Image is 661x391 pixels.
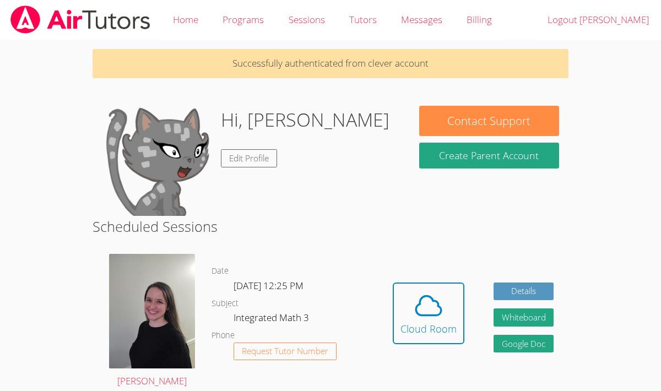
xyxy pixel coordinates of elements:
[93,49,568,78] p: Successfully authenticated from clever account
[109,254,195,389] a: [PERSON_NAME]
[400,321,457,336] div: Cloud Room
[494,308,554,327] button: Whiteboard
[109,254,195,368] img: avatar.png
[221,106,389,134] h1: Hi, [PERSON_NAME]
[242,347,328,355] span: Request Tutor Number
[212,264,229,278] dt: Date
[221,149,277,167] a: Edit Profile
[393,283,464,344] button: Cloud Room
[419,143,559,169] button: Create Parent Account
[401,13,442,26] span: Messages
[419,106,559,136] button: Contact Support
[234,343,337,361] button: Request Tutor Number
[212,297,239,311] dt: Subject
[234,310,311,329] dd: Integrated Math 3
[234,279,304,292] span: [DATE] 12:25 PM
[93,216,568,237] h2: Scheduled Sessions
[102,106,212,216] img: default.png
[9,6,151,34] img: airtutors_banner-c4298cdbf04f3fff15de1276eac7730deb9818008684d7c2e4769d2f7ddbe033.png
[494,283,554,301] a: Details
[494,335,554,353] a: Google Doc
[212,329,235,343] dt: Phone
